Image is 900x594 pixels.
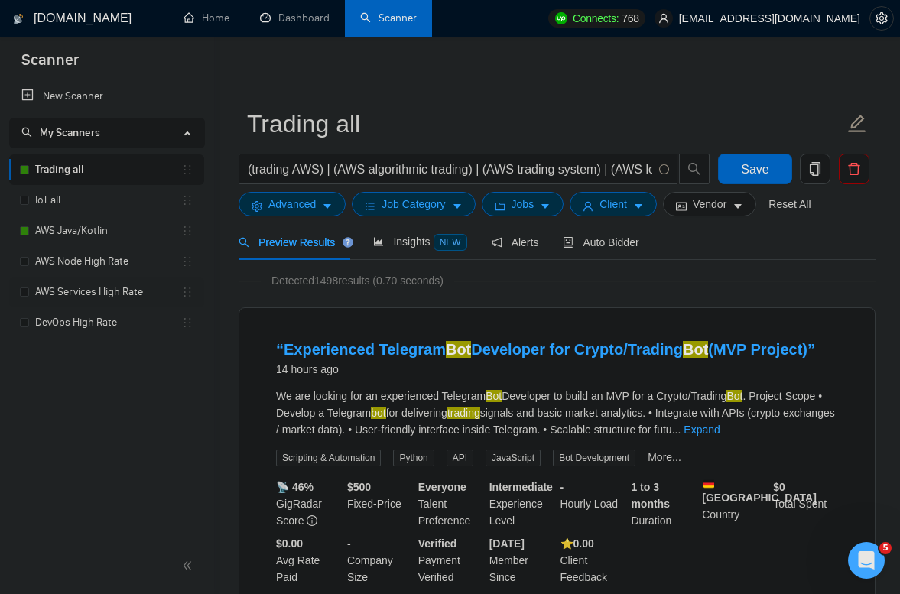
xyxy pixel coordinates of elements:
[276,341,815,358] a: “Experienced TelegramBotDeveloper for Crypto/TradingBot(MVP Project)”
[35,154,181,185] a: Trading all
[726,390,742,402] mark: Bot
[663,192,756,216] button: idcardVendorcaret-down
[21,127,32,138] span: search
[247,105,844,143] input: Scanner name...
[839,154,869,184] button: delete
[482,192,564,216] button: folderJobscaret-down
[21,81,192,112] a: New Scanner
[182,558,197,573] span: double-left
[35,277,181,307] a: AWS Services High Rate
[276,537,303,550] b: $0.00
[563,237,573,248] span: robot
[21,126,100,139] span: My Scanners
[352,192,475,216] button: barsJob Categorycaret-down
[9,185,204,216] li: IoT all
[773,481,785,493] b: $ 0
[801,162,830,176] span: copy
[181,194,193,206] span: holder
[181,255,193,268] span: holder
[9,307,204,338] li: DevOps High Rate
[702,479,817,504] b: [GEOGRAPHIC_DATA]
[418,481,466,493] b: Everyone
[239,236,349,248] span: Preview Results
[9,81,204,112] li: New Scanner
[347,481,371,493] b: $ 500
[373,236,384,247] span: area-chart
[447,450,473,466] span: API
[489,481,553,493] b: Intermediate
[447,407,480,419] mark: trading
[452,200,463,212] span: caret-down
[322,200,333,212] span: caret-down
[248,160,652,179] input: Search Freelance Jobs...
[622,10,638,27] span: 768
[341,235,355,249] div: Tooltip anchor
[239,237,249,248] span: search
[486,450,541,466] span: JavaScript
[492,236,539,248] span: Alerts
[553,450,635,466] span: Bot Development
[13,7,24,31] img: logo
[9,277,204,307] li: AWS Services High Rate
[415,479,486,529] div: Talent Preference
[555,12,567,24] img: upwork-logo.png
[307,515,317,526] span: info-circle
[261,272,454,289] span: Detected 1498 results (0.70 seconds)
[560,481,564,493] b: -
[680,162,709,176] span: search
[676,200,687,212] span: idcard
[35,216,181,246] a: AWS Java/Kotlin
[35,185,181,216] a: IoT all
[365,200,375,212] span: bars
[434,234,467,251] span: NEW
[570,192,657,216] button: userClientcaret-down
[371,407,385,419] mark: bot
[181,164,193,176] span: holder
[260,11,330,24] a: dashboardDashboard
[373,235,466,248] span: Insights
[181,225,193,237] span: holder
[768,196,811,213] a: Reset All
[870,12,893,24] span: setting
[770,479,841,529] div: Total Spent
[360,11,417,24] a: searchScanner
[35,246,181,277] a: AWS Node High Rate
[703,479,714,489] img: 🇩🇪
[658,13,669,24] span: user
[40,126,100,139] span: My Scanners
[573,10,619,27] span: Connects:
[239,192,346,216] button: settingAdvancedcaret-down
[486,535,557,586] div: Member Since
[560,537,594,550] b: ⭐️ 0.00
[252,200,262,212] span: setting
[181,286,193,298] span: holder
[9,49,91,81] span: Scanner
[512,196,534,213] span: Jobs
[276,481,314,493] b: 📡 46%
[9,246,204,277] li: AWS Node High Rate
[486,479,557,529] div: Experience Level
[344,535,415,586] div: Company Size
[35,307,181,338] a: DevOps High Rate
[446,341,471,358] mark: Bot
[633,200,644,212] span: caret-down
[631,481,670,510] b: 1 to 3 months
[184,11,229,24] a: homeHome
[9,216,204,246] li: AWS Java/Kotlin
[800,154,830,184] button: copy
[683,341,708,358] mark: Bot
[718,154,791,184] button: Save
[563,236,638,248] span: Auto Bidder
[495,200,505,212] span: folder
[347,537,351,550] b: -
[659,164,669,174] span: info-circle
[273,479,344,529] div: GigRadar Score
[699,479,770,529] div: Country
[393,450,434,466] span: Python
[9,154,204,185] li: Trading all
[486,390,502,402] mark: Bot
[840,162,869,176] span: delete
[599,196,627,213] span: Client
[418,537,457,550] b: Verified
[693,196,726,213] span: Vendor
